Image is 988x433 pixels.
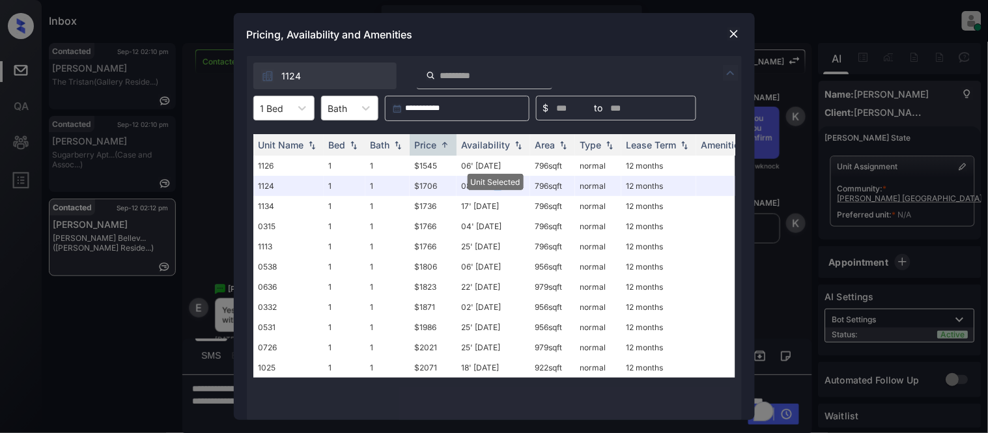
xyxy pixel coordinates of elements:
[575,317,621,337] td: normal
[415,139,437,150] div: Price
[282,69,302,83] span: 1124
[253,317,324,337] td: 0531
[253,236,324,257] td: 1113
[410,357,457,378] td: $2071
[701,139,745,150] div: Amenities
[575,297,621,317] td: normal
[259,139,304,150] div: Unit Name
[324,196,365,216] td: 1
[324,357,365,378] td: 1
[530,176,575,196] td: 796 sqft
[621,176,696,196] td: 12 months
[603,141,616,150] img: sorting
[324,337,365,357] td: 1
[530,337,575,357] td: 979 sqft
[365,156,410,176] td: 1
[347,141,360,150] img: sorting
[530,357,575,378] td: 922 sqft
[329,139,346,150] div: Bed
[324,156,365,176] td: 1
[621,317,696,337] td: 12 months
[365,337,410,357] td: 1
[305,141,318,150] img: sorting
[727,27,741,40] img: close
[457,196,530,216] td: 17' [DATE]
[365,317,410,337] td: 1
[391,141,404,150] img: sorting
[365,257,410,277] td: 1
[324,216,365,236] td: 1
[324,277,365,297] td: 1
[530,297,575,317] td: 956 sqft
[365,297,410,317] td: 1
[621,257,696,277] td: 12 months
[530,317,575,337] td: 956 sqft
[621,156,696,176] td: 12 months
[253,297,324,317] td: 0332
[530,257,575,277] td: 956 sqft
[678,141,691,150] img: sorting
[365,196,410,216] td: 1
[575,357,621,378] td: normal
[253,357,324,378] td: 1025
[234,13,755,56] div: Pricing, Availability and Amenities
[457,357,530,378] td: 18' [DATE]
[530,156,575,176] td: 796 sqft
[410,297,457,317] td: $1871
[253,257,324,277] td: 0538
[575,277,621,297] td: normal
[371,139,390,150] div: Bath
[530,216,575,236] td: 796 sqft
[621,357,696,378] td: 12 months
[410,236,457,257] td: $1766
[253,277,324,297] td: 0636
[410,257,457,277] td: $1806
[457,236,530,257] td: 25' [DATE]
[253,216,324,236] td: 0315
[462,139,511,150] div: Availability
[410,196,457,216] td: $1736
[324,297,365,317] td: 1
[410,176,457,196] td: $1706
[426,70,436,81] img: icon-zuma
[253,196,324,216] td: 1134
[575,257,621,277] td: normal
[457,216,530,236] td: 04' [DATE]
[261,70,274,83] img: icon-zuma
[410,317,457,337] td: $1986
[253,176,324,196] td: 1124
[621,196,696,216] td: 12 months
[580,139,602,150] div: Type
[723,65,739,81] img: icon-zuma
[575,337,621,357] td: normal
[457,337,530,357] td: 25' [DATE]
[457,156,530,176] td: 06' [DATE]
[457,257,530,277] td: 06' [DATE]
[253,156,324,176] td: 1126
[535,139,556,150] div: Area
[410,337,457,357] td: $2021
[457,297,530,317] td: 02' [DATE]
[512,141,525,150] img: sorting
[621,337,696,357] td: 12 months
[365,236,410,257] td: 1
[575,216,621,236] td: normal
[530,196,575,216] td: 796 sqft
[543,101,549,115] span: $
[530,236,575,257] td: 796 sqft
[621,216,696,236] td: 12 months
[365,277,410,297] td: 1
[365,216,410,236] td: 1
[530,277,575,297] td: 979 sqft
[410,156,457,176] td: $1545
[410,277,457,297] td: $1823
[438,140,451,150] img: sorting
[324,176,365,196] td: 1
[575,196,621,216] td: normal
[457,317,530,337] td: 25' [DATE]
[410,216,457,236] td: $1766
[457,176,530,196] td: 08' [DATE]
[324,317,365,337] td: 1
[621,277,696,297] td: 12 months
[365,176,410,196] td: 1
